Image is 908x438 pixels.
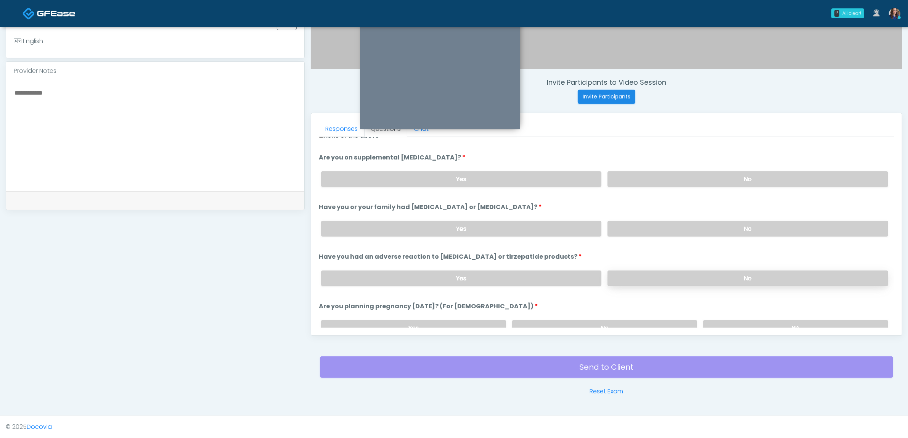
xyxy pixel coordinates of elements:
a: Responses [319,121,364,137]
label: Have you had an adverse reaction to [MEDICAL_DATA] or tirzepatide products? [319,252,582,261]
button: Invite Participants [578,90,635,104]
a: Docovia [22,1,75,26]
div: English [14,37,43,46]
label: Yes [321,271,602,286]
button: Open LiveChat chat widget [6,3,29,26]
img: Docovia [37,10,75,17]
label: No [512,320,697,336]
label: No [607,271,888,286]
h4: Invite Participants to Video Session [311,78,902,87]
label: NA [703,320,888,336]
label: No [607,221,888,237]
img: Docovia [22,7,35,20]
label: Are you on supplemental [MEDICAL_DATA]? [319,153,466,162]
a: Docovia [27,422,52,431]
label: Yes [321,320,506,336]
label: No [607,171,888,187]
label: Are you planning pregnancy [DATE]? (For [DEMOGRAPHIC_DATA]) [319,302,538,311]
div: All clear! [842,10,861,17]
a: 0 All clear! [827,5,869,21]
div: 0 [834,10,839,17]
label: Yes [321,221,602,237]
label: Have you or your family had [MEDICAL_DATA] or [MEDICAL_DATA]? [319,203,542,212]
img: Kristin Adams [889,8,900,19]
div: Provider Notes [6,62,304,80]
a: Reset Exam [590,387,623,396]
label: Yes [321,171,602,187]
